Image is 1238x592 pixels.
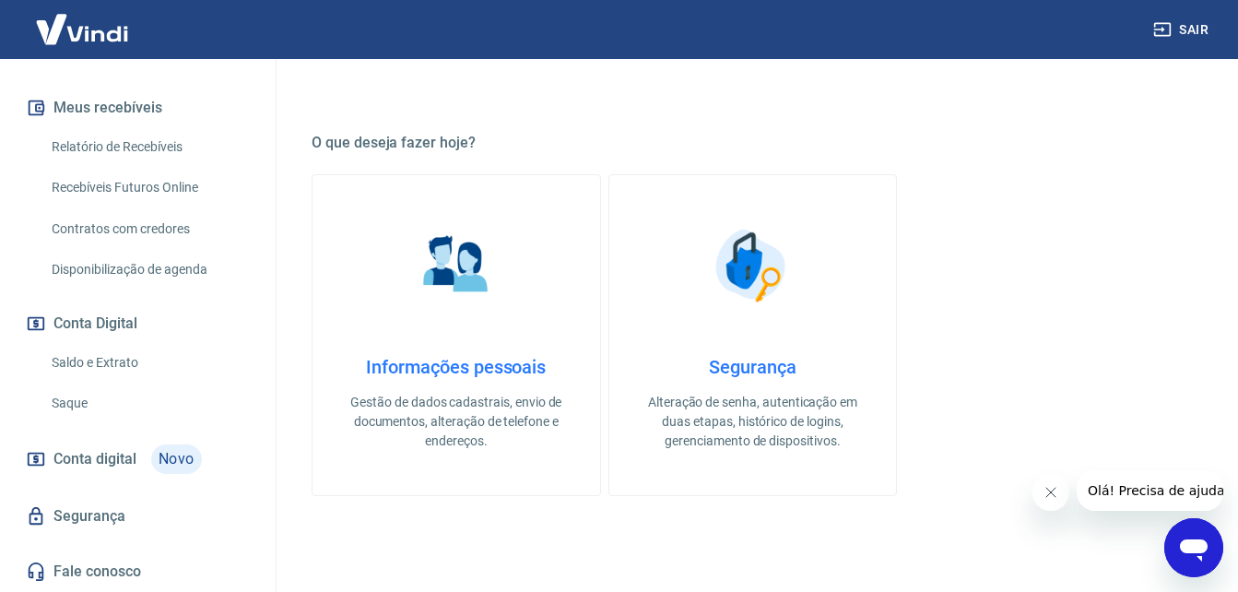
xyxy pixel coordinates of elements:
a: Relatório de Recebíveis [44,128,253,166]
a: Segurança [22,496,253,537]
a: Informações pessoaisInformações pessoaisGestão de dados cadastrais, envio de documentos, alteraçã... [312,174,601,496]
p: Alteração de senha, autenticação em duas etapas, histórico de logins, gerenciamento de dispositivos. [639,393,867,451]
iframe: Botão para abrir a janela de mensagens [1164,518,1223,577]
span: Olá! Precisa de ajuda? [11,13,155,28]
a: Disponibilização de agenda [44,251,253,289]
a: Conta digitalNovo [22,437,253,481]
a: Recebíveis Futuros Online [44,169,253,207]
a: SegurançaSegurançaAlteração de senha, autenticação em duas etapas, histórico de logins, gerenciam... [608,174,898,496]
button: Sair [1150,13,1216,47]
iframe: Mensagem da empresa [1077,470,1223,511]
h4: Informações pessoais [342,356,571,378]
a: Saldo e Extrato [44,344,253,382]
button: Conta Digital [22,303,253,344]
img: Informações pessoais [410,219,502,312]
h5: O que deseja fazer hoje? [312,134,1194,152]
a: Saque [44,385,253,422]
p: Gestão de dados cadastrais, envio de documentos, alteração de telefone e endereços. [342,393,571,451]
a: Contratos com credores [44,210,253,248]
span: Conta digital [53,446,136,472]
h4: Segurança [639,356,867,378]
button: Meus recebíveis [22,88,253,128]
img: Segurança [706,219,798,312]
iframe: Fechar mensagem [1032,474,1069,511]
img: Vindi [22,1,142,57]
span: Novo [151,444,202,474]
a: Fale conosco [22,551,253,592]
